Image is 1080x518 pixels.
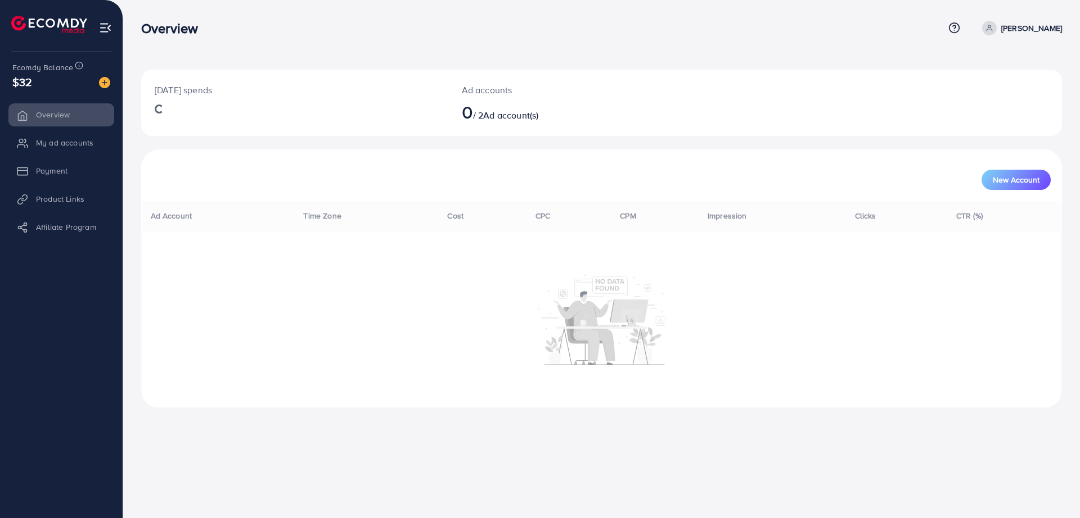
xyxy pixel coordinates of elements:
[141,20,207,37] h3: Overview
[982,170,1051,190] button: New Account
[1001,21,1062,35] p: [PERSON_NAME]
[12,74,32,90] span: $32
[462,83,665,97] p: Ad accounts
[99,77,110,88] img: image
[462,101,665,122] h2: / 2
[462,99,473,125] span: 0
[11,16,87,33] img: logo
[483,109,538,121] span: Ad account(s)
[978,21,1062,35] a: [PERSON_NAME]
[12,62,73,73] span: Ecomdy Balance
[993,176,1039,184] span: New Account
[99,21,112,34] img: menu
[155,83,435,97] p: [DATE] spends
